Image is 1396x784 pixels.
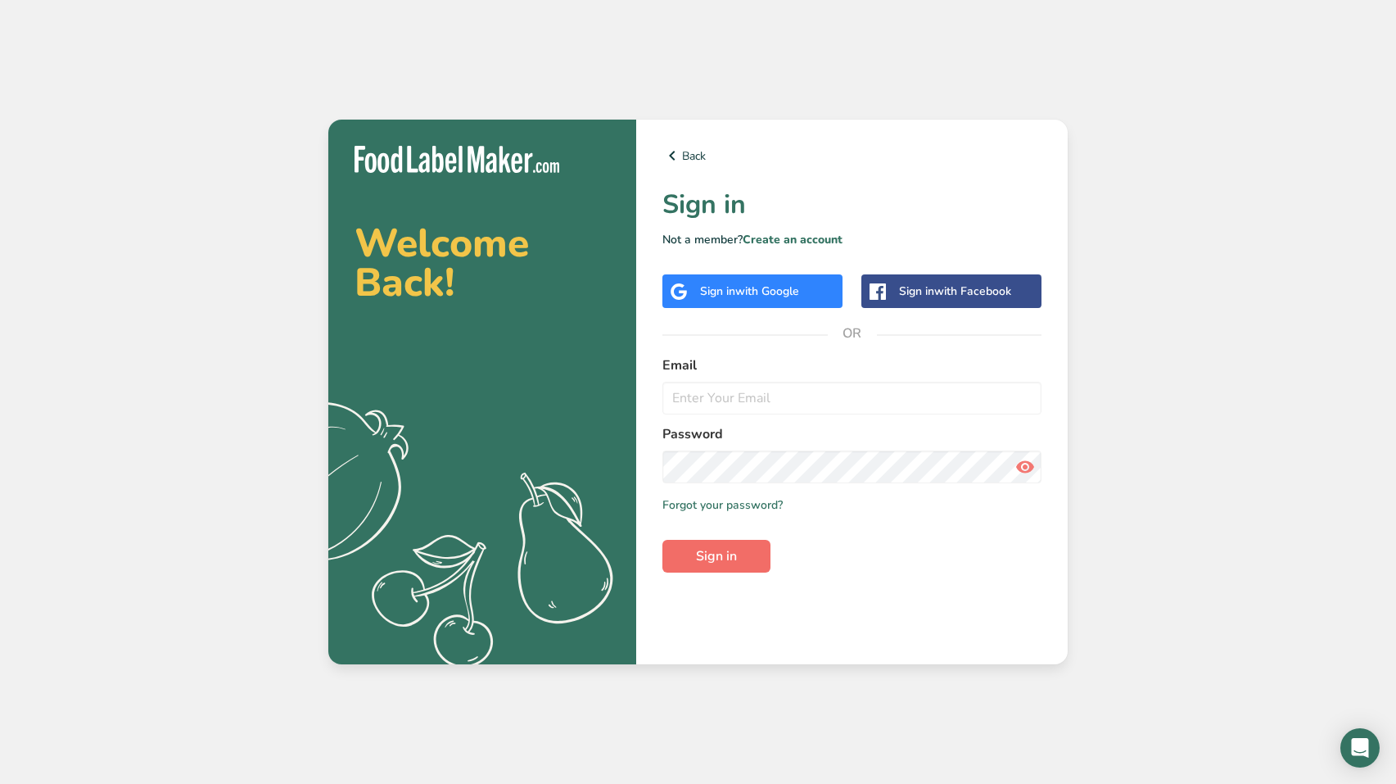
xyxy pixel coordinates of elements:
span: Sign in [696,546,737,566]
img: Food Label Maker [355,146,559,173]
a: Back [662,146,1041,165]
a: Forgot your password? [662,496,783,514]
span: with Facebook [934,283,1011,299]
label: Password [662,424,1041,444]
button: Sign in [662,540,770,573]
h1: Sign in [662,185,1041,224]
input: Enter Your Email [662,382,1041,415]
h2: Welcome Back! [355,224,610,302]
div: Open Intercom Messenger [1340,728,1380,768]
span: with Google [735,283,799,299]
a: Create an account [743,232,843,247]
span: OR [828,309,877,358]
div: Sign in [700,283,799,300]
div: Sign in [899,283,1011,300]
label: Email [662,356,1041,375]
p: Not a member? [662,231,1041,248]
